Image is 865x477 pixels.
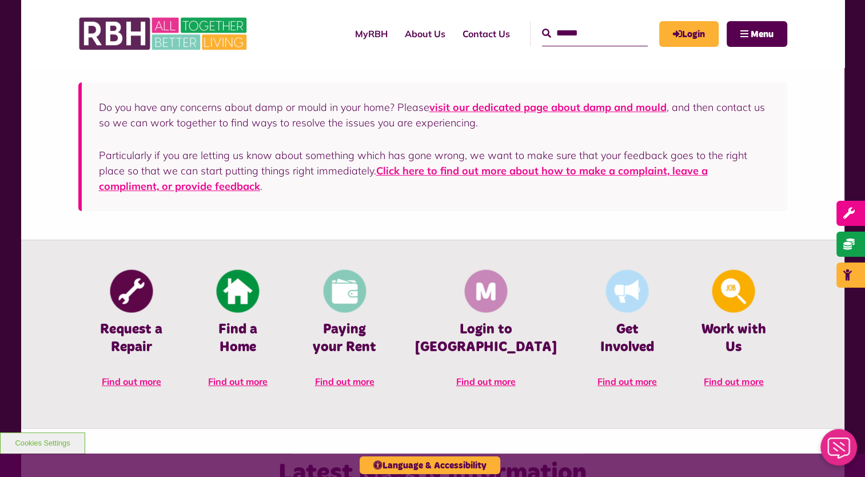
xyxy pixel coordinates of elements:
[78,11,250,56] img: RBH
[110,270,153,313] img: Report Repair
[291,268,397,400] a: Pay Rent Paying your Rent Find out more
[415,321,557,356] h4: Login to [GEOGRAPHIC_DATA]
[542,21,648,46] input: Search
[712,270,755,313] img: Looking For A Job
[464,270,507,313] img: Membership And Mutuality
[102,376,161,387] span: Find out more
[574,268,680,400] a: Get Involved Get Involved Find out more
[704,376,763,387] span: Find out more
[360,456,500,474] button: Language & Accessibility
[456,376,516,387] span: Find out more
[727,21,787,47] button: Navigation
[429,101,667,114] a: visit our dedicated page about damp and mould
[78,268,185,400] a: Report Repair Request a Repair Find out more
[99,100,770,130] p: Do you have any concerns about damp or mould in your home? Please , and then contact us so we can...
[680,268,787,400] a: Looking For A Job Work with Us Find out more
[99,164,708,193] a: Click here to find out more about how to make a complaint, leave a compliment, or provide feedback
[99,148,770,194] p: Particularly if you are letting us know about something which has gone wrong, we want to make sur...
[202,321,274,356] h4: Find a Home
[95,321,168,356] h4: Request a Repair
[398,268,574,400] a: Membership And Mutuality Login to [GEOGRAPHIC_DATA] Find out more
[814,426,865,477] iframe: Netcall Web Assistant for live chat
[308,321,380,356] h4: Paying your Rent
[454,18,519,49] a: Contact Us
[315,376,374,387] span: Find out more
[185,268,291,400] a: Find A Home Find a Home Find out more
[217,270,260,313] img: Find A Home
[323,270,366,313] img: Pay Rent
[697,321,770,356] h4: Work with Us
[751,30,774,39] span: Menu
[208,376,268,387] span: Find out more
[597,376,657,387] span: Find out more
[659,21,719,47] a: MyRBH
[346,18,396,49] a: MyRBH
[591,321,663,356] h4: Get Involved
[396,18,454,49] a: About Us
[605,270,648,313] img: Get Involved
